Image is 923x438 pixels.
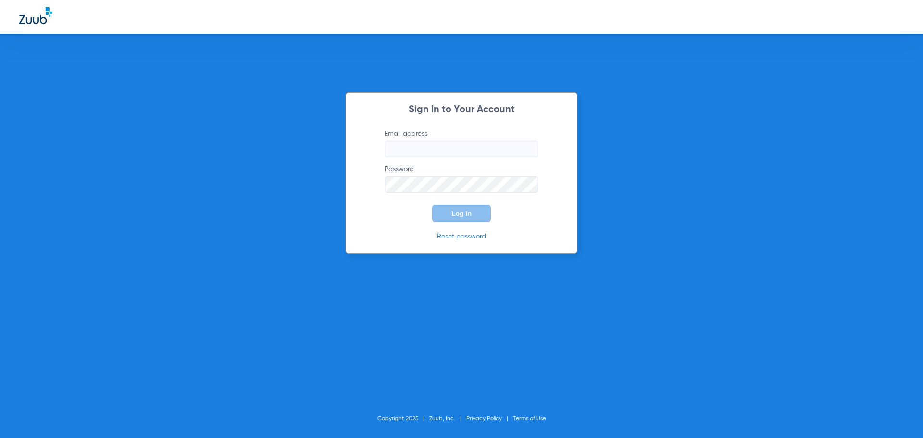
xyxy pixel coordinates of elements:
input: Password [385,176,538,193]
input: Email address [385,141,538,157]
img: Zuub Logo [19,7,52,24]
label: Email address [385,129,538,157]
span: Log In [451,210,472,217]
button: Log In [432,205,491,222]
a: Privacy Policy [466,416,502,422]
a: Reset password [437,233,486,240]
li: Zuub, Inc. [429,414,466,424]
li: Copyright 2025 [377,414,429,424]
a: Terms of Use [513,416,546,422]
label: Password [385,164,538,193]
h2: Sign In to Your Account [370,105,553,114]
